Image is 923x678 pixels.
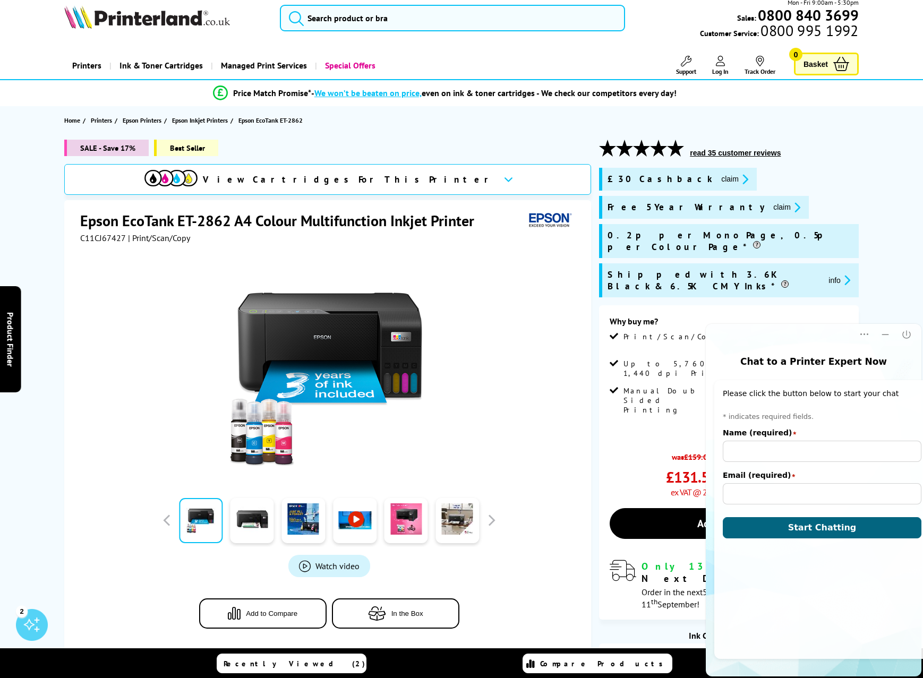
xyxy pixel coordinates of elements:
span: Customer Service: [700,25,858,38]
span: Price Match Promise* [233,88,311,98]
span: View Cartridges For This Printer [203,174,495,185]
span: Add to Compare [246,610,297,617]
h1: Epson EcoTank ET-2862 A4 Colour Multifunction Inkjet Printer [80,211,485,230]
span: Epson Inkjet Printers [172,115,228,126]
span: Shipped with 3.6K Black & 6.5K CMY Inks* [608,269,820,292]
button: Add to Compare [199,598,327,629]
a: Compare Products [523,654,672,673]
a: Printers [91,115,115,126]
span: Home [64,115,80,126]
a: Basket 0 [794,53,859,75]
span: Only 13 left [642,560,749,572]
span: Print/Scan/Copy [623,332,733,341]
div: Why buy me? [610,316,848,332]
a: Printerland Logo [64,5,267,31]
img: cmyk-icon.svg [144,170,198,186]
span: Log In [712,67,729,75]
button: promo-description [825,274,853,286]
span: Sales: [737,13,756,23]
img: Epson [525,211,574,230]
span: Best Seller [154,140,218,156]
sup: th [651,597,657,606]
span: | Print/Scan/Copy [128,233,190,243]
div: Ink Cartridge Costs [599,630,859,641]
span: 0.2p per Mono Page, 0.5p per Colour Page* [608,229,853,253]
b: 0800 840 3699 [758,5,859,25]
a: Add to Basket [610,508,848,539]
span: Ink & Toner Cartridges [119,52,203,79]
span: Up to 5,760 x 1,440 dpi Print [623,359,727,378]
span: ex VAT @ 20% [671,487,717,497]
strike: £159.00 [684,452,712,462]
span: 0800 995 1992 [759,25,858,36]
li: modal_Promise [42,84,848,102]
span: Printers [91,115,112,126]
span: C11CJ67427 [80,233,126,243]
span: Order in the next for Free Delivery [DATE] 11 September! [642,587,817,610]
a: Log In [712,56,729,75]
button: promo-description [770,201,804,213]
img: Printerland Logo [64,5,230,29]
a: Recently Viewed (2) [217,654,366,673]
span: We won’t be beaten on price, [314,88,422,98]
a: Epson EcoTank ET-2862 [238,115,305,126]
a: Home [64,115,83,126]
span: £131.50 [666,467,717,487]
span: SALE - Save 17% [64,140,149,156]
a: 0800 840 3699 [756,10,859,20]
span: Compare Products [540,659,669,668]
div: for FREE Next Day Delivery [642,560,848,585]
a: Support [676,56,696,75]
span: was [666,447,717,462]
img: Epson EcoTank ET-2862 [225,264,433,473]
div: - even on ink & toner cartridges - We check our competitors every day! [311,88,677,98]
span: Epson EcoTank ET-2862 [238,115,303,126]
span: Support [676,67,696,75]
span: 0 [789,48,802,61]
iframe: chat window [704,306,923,678]
span: £30 Cashback [608,173,713,185]
span: Product Finder [5,312,16,366]
button: In the Box [332,598,459,629]
span: Watch video [315,561,360,571]
a: Epson Printers [123,115,164,126]
a: Ink & Toner Cartridges [109,52,211,79]
a: Managed Print Services [211,52,315,79]
div: 2 [16,605,28,617]
span: Recently Viewed (2) [224,659,365,668]
button: read 35 customer reviews [687,148,784,158]
a: Epson Inkjet Printers [172,115,230,126]
span: In the Box [391,610,423,617]
a: Track Order [745,56,775,75]
a: Special Offers [315,52,383,79]
a: Printers [64,52,109,79]
span: Free 5 Year Warranty [608,201,765,213]
div: modal_delivery [610,560,848,609]
span: 5h, 56m [703,587,732,597]
span: Epson Printers [123,115,161,126]
button: promo-description [718,173,751,185]
span: Basket [804,57,828,71]
span: Manual Double Sided Printing [623,386,727,415]
input: Search product or bra [280,5,625,31]
a: Product_All_Videos [288,555,370,577]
